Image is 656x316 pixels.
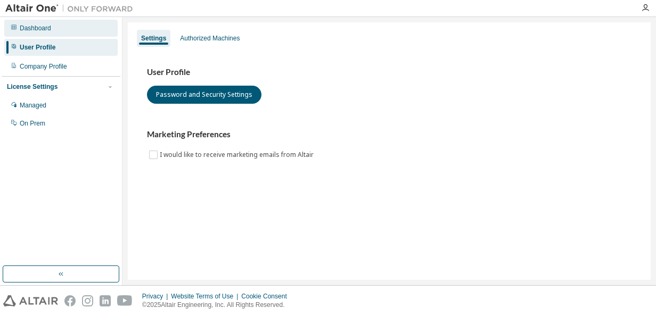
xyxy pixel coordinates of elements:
div: License Settings [7,82,58,91]
img: altair_logo.svg [3,295,58,306]
div: Company Profile [20,62,67,71]
h3: Marketing Preferences [147,129,632,140]
div: Cookie Consent [241,292,293,301]
img: instagram.svg [82,295,93,306]
label: I would like to receive marketing emails from Altair [160,148,316,161]
div: Authorized Machines [180,34,240,43]
div: On Prem [20,119,45,128]
div: Settings [141,34,166,43]
img: Altair One [5,3,138,14]
h3: User Profile [147,67,632,78]
img: youtube.svg [117,295,133,306]
div: Privacy [142,292,171,301]
div: Dashboard [20,24,51,32]
div: Website Terms of Use [171,292,241,301]
img: linkedin.svg [100,295,111,306]
div: User Profile [20,43,55,52]
img: facebook.svg [64,295,76,306]
p: © 2025 Altair Engineering, Inc. All Rights Reserved. [142,301,293,310]
div: Managed [20,101,46,110]
button: Password and Security Settings [147,86,261,104]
